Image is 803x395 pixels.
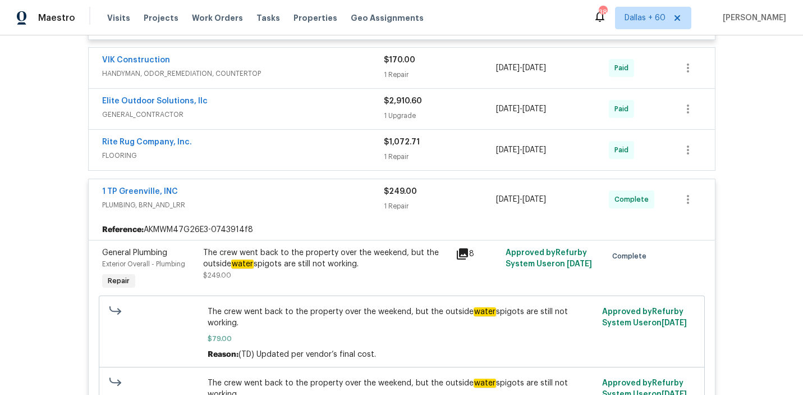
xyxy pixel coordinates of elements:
em: water [474,379,496,388]
span: - [496,194,546,205]
span: HANDYMAN, ODOR_REMEDIATION, COUNTERTOP [102,68,384,79]
span: [DATE] [522,196,546,203]
span: Geo Assignments [351,12,424,24]
div: 1 Repair [384,69,497,80]
div: 389 [599,7,607,18]
span: [DATE] [567,260,592,268]
span: $1,072.71 [384,138,420,146]
span: (TD) Updated per vendor’s final cost. [238,351,376,358]
a: VIK Construction [102,56,170,64]
a: Elite Outdoor Solutions, llc [102,97,208,105]
div: AKMWM47G26E3-0743914f8 [89,220,715,240]
span: - [496,62,546,74]
span: Exterior Overall - Plumbing [102,261,185,267]
span: Paid [614,144,633,156]
span: Tasks [256,14,280,22]
div: The crew went back to the property over the weekend, but the outside spigots are still not working. [203,247,449,270]
span: [DATE] [496,64,520,72]
span: Complete [614,194,653,205]
span: Complete [612,251,651,262]
span: [DATE] [662,319,687,327]
span: The crew went back to the property over the weekend, but the outside spigots are still not working. [208,306,595,329]
span: Dallas + 60 [625,12,666,24]
span: General Plumbing [102,249,167,257]
a: 1 TP Greenville, INC [102,188,178,196]
span: FLOORING [102,150,384,161]
div: 1 Repair [384,151,497,162]
span: [DATE] [522,64,546,72]
span: PLUMBING, BRN_AND_LRR [102,199,384,211]
span: - [496,144,546,156]
span: $249.00 [384,188,417,196]
span: [DATE] [496,196,520,203]
div: 1 Upgrade [384,110,497,121]
span: [DATE] [522,105,546,113]
span: Approved by Refurby System User on [506,249,592,268]
span: [DATE] [522,146,546,154]
span: $2,910.60 [384,97,422,105]
div: 1 Repair [384,201,497,212]
span: Properties [293,12,337,24]
span: - [496,103,546,115]
span: $79.00 [208,333,595,344]
span: Paid [614,62,633,74]
em: water [231,260,254,269]
span: Approved by Refurby System User on [602,308,687,327]
span: Paid [614,103,633,115]
span: Maestro [38,12,75,24]
span: $249.00 [203,272,231,279]
span: Projects [144,12,178,24]
span: Work Orders [192,12,243,24]
a: Rite Rug Company, Inc. [102,138,192,146]
span: GENERAL_CONTRACTOR [102,109,384,120]
span: Repair [103,275,134,287]
span: [DATE] [496,146,520,154]
span: Visits [107,12,130,24]
em: water [474,307,496,316]
b: Reference: [102,224,144,235]
span: $170.00 [384,56,415,64]
div: 8 [456,247,499,261]
span: [DATE] [496,105,520,113]
span: [PERSON_NAME] [718,12,786,24]
span: Reason: [208,351,238,358]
